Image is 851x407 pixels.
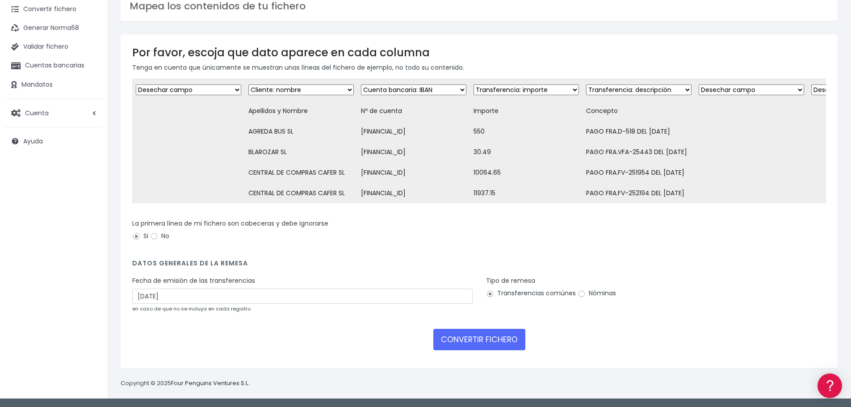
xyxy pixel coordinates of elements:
[357,163,470,183] td: [FINANCIAL_ID]
[583,101,695,122] td: Concepto
[245,122,357,142] td: AGREDA BUS SL
[583,142,695,163] td: PAGO FRA.VFA-25443 DEL [DATE]
[23,137,43,146] span: Ayuda
[4,76,103,94] a: Mandatos
[132,231,148,241] label: Si
[132,46,826,59] h3: Por favor, escoja que dato aparece en cada columna
[4,56,103,75] a: Cuentas bancarias
[470,101,583,122] td: Importe
[4,132,103,151] a: Ayuda
[132,276,255,285] label: Fecha de emisión de las transferencias
[245,142,357,163] td: BLAROZAR SL
[9,177,170,186] div: Facturación
[130,0,829,12] h3: Mapea los contenidos de tu fichero
[9,155,170,168] a: Perfiles de empresas
[583,122,695,142] td: PAGO FRA.D-518 DEL [DATE]
[583,163,695,183] td: PAGO FRA.FV-251954 DEL [DATE]
[132,63,826,72] p: Tenga en cuenta que únicamente se muestran unas líneas del fichero de ejemplo, no todo su contenido.
[9,239,170,255] button: Contáctanos
[171,379,249,387] a: Four Penguins Ventures S.L.
[123,257,172,266] a: POWERED BY ENCHANT
[121,379,251,388] p: Copyright © 2025 .
[9,192,170,206] a: General
[357,142,470,163] td: [FINANCIAL_ID]
[4,38,103,56] a: Validar fichero
[245,163,357,183] td: CENTRAL DE COMPRAS CAFER SL
[9,214,170,223] div: Programadores
[9,228,170,242] a: API
[245,101,357,122] td: Apellidos y Nombre
[4,104,103,122] a: Cuenta
[132,305,251,312] small: en caso de que no se incluya en cada registro
[357,122,470,142] td: [FINANCIAL_ID]
[9,99,170,107] div: Convertir ficheros
[245,183,357,204] td: CENTRAL DE COMPRAS CAFER SL
[470,163,583,183] td: 10064.65
[470,183,583,204] td: 11937.15
[470,122,583,142] td: 550
[486,289,576,298] label: Transferencias comúnes
[9,76,170,90] a: Información general
[357,183,470,204] td: [FINANCIAL_ID]
[132,219,328,228] label: La primera línea de mi fichero son cabeceras y debe ignorarse
[9,113,170,127] a: Formatos
[4,19,103,38] a: Generar Norma58
[578,289,616,298] label: Nóminas
[25,108,49,117] span: Cuenta
[583,183,695,204] td: PAGO FRA.FV-252194 DEL [DATE]
[132,260,826,272] h4: Datos generales de la remesa
[9,62,170,71] div: Información general
[433,329,525,350] button: CONVERTIR FICHERO
[486,276,535,285] label: Tipo de remesa
[357,101,470,122] td: Nº de cuenta
[150,231,169,241] label: No
[470,142,583,163] td: 30.49
[9,127,170,141] a: Problemas habituales
[9,141,170,155] a: Videotutoriales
